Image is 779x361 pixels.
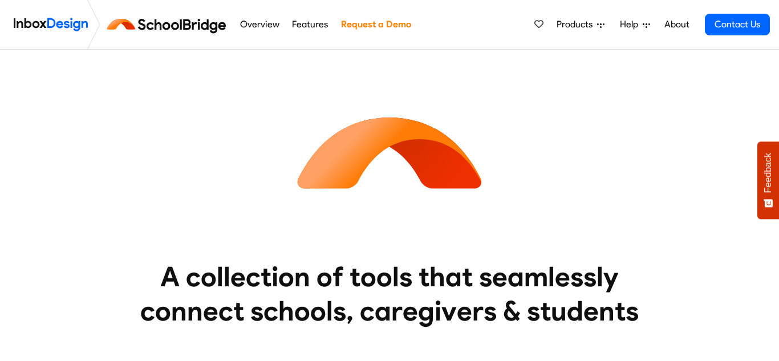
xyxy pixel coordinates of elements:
[620,18,643,31] span: Help
[763,153,773,193] span: Feedback
[237,13,282,36] a: Overview
[338,13,414,36] a: Request a Demo
[705,14,770,35] a: Contact Us
[557,18,597,31] span: Products
[287,50,492,255] img: icon_schoolbridge.svg
[661,13,692,36] a: About
[757,141,779,219] button: Feedback - Show survey
[105,11,233,38] img: schoolbridge logo
[119,259,660,328] heading: A collection of tools that seamlessly connect schools, caregivers & students
[552,13,609,36] a: Products
[615,13,655,36] a: Help
[289,13,331,36] a: Features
